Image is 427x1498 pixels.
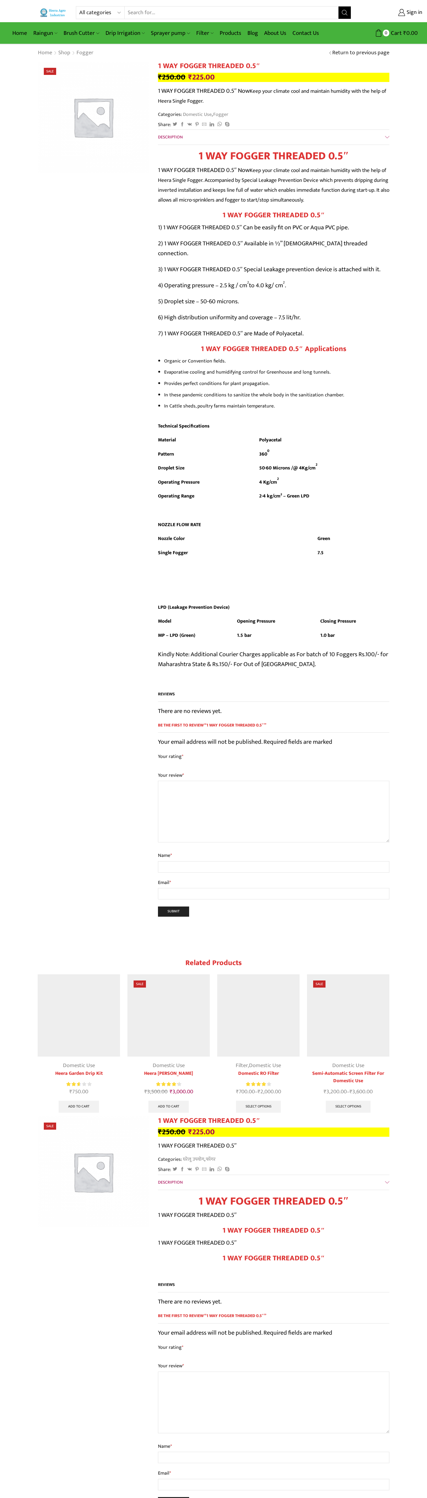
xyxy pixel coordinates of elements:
input: Submit [158,907,189,917]
a: Blog [244,26,261,40]
a: Filter [236,1061,248,1070]
span: Keep your climate cool and maintain humidity with the help of Heera Single Fogger. Accompanied by... [158,166,389,204]
strong: LPD (Leakage Prevention Device) [158,603,230,611]
a: About Us [261,26,289,40]
strong: Single Fogger [158,549,188,557]
span: ₹ [144,1087,147,1096]
div: , [217,1062,300,1070]
label: Your rating [158,753,389,760]
strong: Operating Pressure [158,478,200,486]
input: Search for... [125,6,338,19]
strong: 1.0 bar [320,631,335,639]
span: ₹ [158,71,162,84]
a: Add to cart: “Heera Vermi Nursery” [148,1101,189,1113]
strong: Nozzle Color [158,534,185,542]
strong: Pattern [158,450,174,458]
a: Products [217,26,244,40]
bdi: 3,000.00 [170,1087,193,1096]
img: Placeholder [38,1116,149,1227]
strong: Model [158,617,171,625]
p: Kindly Note: Additional Courier Charges applicable as For batch of 10 Foggers Rs.100/- for Mahara... [158,649,389,669]
span: ₹ [236,1087,239,1096]
bdi: 3,500.00 [144,1087,168,1096]
a: Domestic RO Filter [217,1070,300,1077]
h1: 1 WAY FOGGER THREADED 0.5″ [158,62,389,71]
strong: 2-4 kg/cm² – Green LPD [259,492,309,500]
a: Fogger [213,110,228,118]
a: Return to previous page [332,49,389,57]
label: Your rating [158,1344,389,1351]
li: Provides perfect conditions for plant propagation. [164,379,389,388]
p: 4) Operating pressure – 2.5 kg / cm to 4.0 kg/ cm . [158,280,389,290]
img: Semi-Automatic Screen Filter for Domestic Use [307,974,389,1057]
li: In Cattle sheds, poultry farms maintain temperature. [164,402,389,411]
span: Keep your climate cool and maintain humidity with the help of Heera Single Fogger. [158,87,386,105]
a: Heera Garden Drip Kit [38,1070,120,1077]
p: 7) 1 WAY FOGGER THREADED 0.5″ are Made of Polyacetal. [158,329,389,338]
div: Rated 4.00 out of 5 [246,1081,271,1087]
p: 1 WAY FOGGER THREADED 0.5″ Now [158,86,389,106]
span: Sale [313,980,325,988]
strong: Polyacetal [259,436,281,444]
p: 2) 1 WAY FOGGER THREADED 0.5″ Available in ½’’ [DEMOGRAPHIC_DATA] threaded connection. [158,239,389,258]
sup: 2 [283,280,285,285]
span: ₹ [350,1087,352,1096]
bdi: 250.00 [158,1126,185,1138]
bdi: 225.00 [188,1126,215,1138]
span: ₹ [158,1126,162,1138]
span: Your email address will not be published. Required fields are marked [158,1328,332,1338]
strong: 7.5 [317,549,324,557]
a: फॉगर [205,1155,216,1163]
bdi: 250.00 [158,71,185,84]
strong: Operating Range [158,492,194,500]
bdi: 2,000.00 [258,1087,281,1096]
label: Email [158,1469,389,1477]
a: Brush Cutter [60,26,102,40]
p: 1) 1 WAY FOGGER THREADED 0.5″ Can be easily fit on PVC or Aqua PVC pipe. [158,223,389,232]
h3: 1 WAY FOGGER THREADED 0.5″ Applications [158,345,389,354]
span: ₹ [324,1087,326,1096]
span: Description [158,133,183,141]
sup: 2 [277,476,279,482]
label: Email [158,879,389,887]
a: घरेलू उपयोग [182,1155,204,1163]
span: Categories: , [158,111,228,118]
strong: Opening Pressure [237,617,275,625]
strong: 1.5 bar [237,631,251,639]
strong: 4 Kg/cm [259,478,277,486]
strong: Droplet Size [158,464,184,472]
a: Sprayer pump [148,26,193,40]
strong: Material [158,436,176,444]
img: Heera Garden Drip Kit [38,974,120,1057]
nav: Breadcrumb [38,49,94,57]
p: 1 WAY FOGGER THREADED 0.5″ [158,1210,389,1220]
label: Your review [158,772,389,780]
bdi: 225.00 [188,71,215,84]
bdi: 750.00 [69,1087,88,1096]
label: Name [158,852,389,860]
h3: 1 WAY FOGGER THREADED 0.5″ [158,1254,389,1263]
span: Categories: , [158,1156,216,1163]
strong: MP – LPD (Green) [158,631,195,639]
p: 5) Droplet size – 50-60 microns. [158,297,389,306]
span: Be the first to review “1 WAY FOGGER THREADED 0.5″” [158,1313,389,1324]
a: Domestic Use [63,1061,95,1070]
span: – [307,1088,389,1096]
p: There are no reviews yet. [158,706,389,716]
div: Rated 2.67 out of 5 [66,1081,91,1087]
span: Sale [44,1123,56,1130]
span: ₹ [170,1087,172,1096]
a: Shop [58,49,71,57]
h1: 1 WAY FOGGER THREADED 0.5″ [158,1195,389,1208]
li: In these pandemic conditions to sanitize the whole body in the sanitization chamber. [164,391,389,399]
a: Domestic Use [182,110,212,118]
span: ₹ [188,71,192,84]
span: Rated out of 5 [246,1081,266,1087]
p: 1 WAY FOGGER THREADED 0.5″ [158,1238,389,1248]
span: Rated out of 5 [156,1081,178,1087]
h1: 1 WAY FOGGER THREADED 0.5″ [158,1116,389,1125]
a: Sign in [360,7,422,18]
label: Name [158,1443,389,1451]
img: Heera Vermi Nursery [127,974,210,1057]
a: Heera [PERSON_NAME] [127,1070,210,1077]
